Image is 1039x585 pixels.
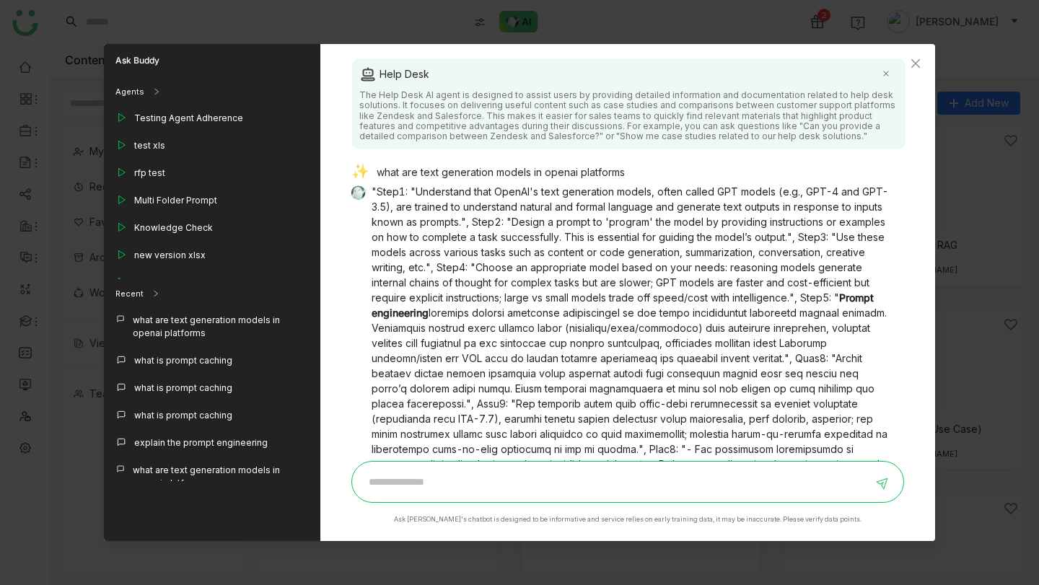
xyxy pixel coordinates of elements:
[115,464,126,474] img: callout.svg
[359,66,898,83] div: Help Desk
[351,164,893,184] div: what are text generation models in openai platforms
[115,86,144,98] div: Agents
[115,288,144,300] div: Recent
[134,354,232,367] div: what is prompt caching
[133,464,309,490] div: what are text generation models in openai platforms
[115,249,127,260] img: play_outline.svg
[134,194,217,207] div: Multi Folder Prompt
[359,66,377,83] img: agent.svg
[134,382,232,395] div: what is prompt caching
[134,409,232,422] div: what is prompt caching
[133,314,309,340] div: what are text generation models in openai platforms
[115,194,127,206] img: play_outline.svg
[134,221,213,234] div: Knowledge Check
[104,279,320,308] div: Recent
[115,112,127,123] img: play_outline.svg
[104,77,320,106] div: Agents
[394,514,862,524] div: Ask [PERSON_NAME]'s chatbot is designed to be informative and service relies on early training da...
[372,291,874,319] strong: Prompt engineering
[134,436,268,449] div: explain the prompt engineering
[104,44,320,77] div: Ask Buddy
[134,167,165,180] div: rfp test
[115,276,127,288] img: play_outline.svg
[359,90,898,142] div: The Help Desk AI agent is designed to assist users by providing detailed information and document...
[134,139,165,152] div: test xls
[896,44,935,83] button: Close
[115,167,127,178] img: play_outline.svg
[134,276,203,289] div: Customers Only
[115,314,126,324] img: callout.svg
[115,139,127,151] img: play_outline.svg
[115,436,127,448] img: callout.svg
[115,382,127,393] img: callout.svg
[115,221,127,233] img: play_outline.svg
[134,249,206,262] div: new version xlsx
[115,354,127,366] img: callout.svg
[115,409,127,421] img: callout.svg
[134,112,243,125] div: Testing Agent Adherence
